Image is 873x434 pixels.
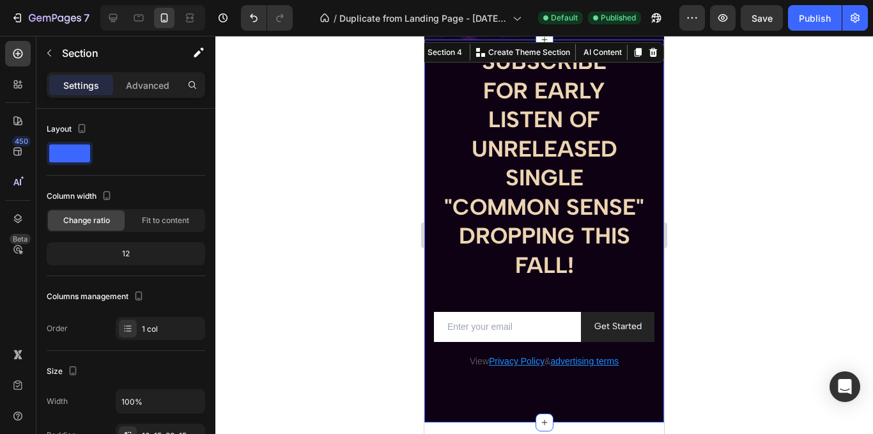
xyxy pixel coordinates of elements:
[752,13,773,24] span: Save
[47,363,81,380] div: Size
[424,36,664,434] iframe: Design area
[601,12,636,24] span: Published
[830,371,860,402] div: Open Intercom Messenger
[551,12,578,24] span: Default
[126,79,169,92] p: Advanced
[47,121,89,138] div: Layout
[12,136,31,146] div: 450
[84,10,89,26] p: 7
[142,215,189,226] span: Fit to content
[741,5,783,31] button: Save
[334,12,337,25] span: /
[142,323,202,335] div: 1 col
[47,396,68,407] div: Width
[788,5,842,31] button: Publish
[10,234,31,244] div: Beta
[47,188,114,205] div: Column width
[47,323,68,334] div: Order
[47,288,146,306] div: Columns management
[63,79,99,92] p: Settings
[5,5,95,31] button: 7
[49,245,203,263] div: 12
[116,390,205,413] input: Auto
[799,12,831,25] div: Publish
[339,12,507,25] span: Duplicate from Landing Page - [DATE] 14:10:19
[62,45,167,61] p: Section
[241,5,293,31] div: Undo/Redo
[63,215,110,226] span: Change ratio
